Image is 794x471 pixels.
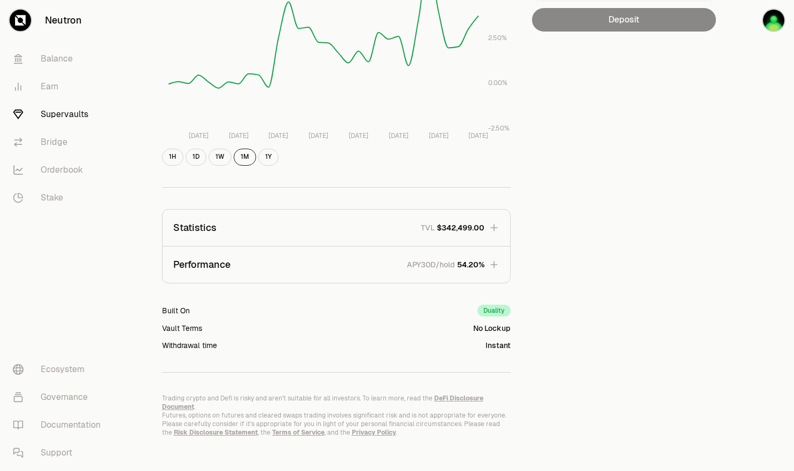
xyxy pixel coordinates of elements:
button: 1D [186,149,206,166]
button: 1W [209,149,232,166]
a: Governance [4,383,115,411]
a: Bridge [4,128,115,156]
a: Support [4,439,115,467]
p: Statistics [173,220,217,235]
div: Vault Terms [162,323,202,334]
a: Supervaults [4,101,115,128]
tspan: 0.00% [488,79,507,87]
a: Ecosystem [4,356,115,383]
a: Balance [4,45,115,73]
tspan: [DATE] [228,132,248,140]
tspan: [DATE] [388,132,408,140]
tspan: [DATE] [188,132,208,140]
a: Earn [4,73,115,101]
button: StatisticsTVL$342,499.00 [163,210,510,246]
img: KO [763,10,784,31]
button: PerformanceAPY30D/hold54.20% [163,246,510,283]
div: Duality [477,305,511,316]
tspan: [DATE] [268,132,288,140]
a: Orderbook [4,156,115,184]
tspan: -2.50% [488,124,509,133]
div: No Lockup [473,323,511,334]
a: Documentation [4,411,115,439]
tspan: [DATE] [468,132,488,140]
tspan: [DATE] [309,132,328,140]
div: Withdrawal time [162,340,217,351]
div: Instant [485,340,511,351]
button: 1M [234,149,256,166]
a: Terms of Service [272,428,325,437]
tspan: [DATE] [428,132,448,140]
span: 54.20% [457,259,484,270]
button: 1H [162,149,183,166]
p: TVL [421,222,435,233]
a: Risk Disclosure Statement [174,428,258,437]
div: Built On [162,305,190,316]
button: 1Y [258,149,279,166]
p: Trading crypto and Defi is risky and aren't suitable for all investors. To learn more, read the . [162,394,511,411]
tspan: [DATE] [348,132,368,140]
span: $342,499.00 [437,222,484,233]
p: Futures, options on futures and cleared swaps trading involves significant risk and is not approp... [162,411,511,437]
p: APY30D/hold [407,259,455,270]
tspan: 2.50% [488,34,506,42]
a: DeFi Disclosure Document [162,394,483,411]
p: Performance [173,257,230,272]
a: Privacy Policy [352,428,396,437]
a: Stake [4,184,115,212]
